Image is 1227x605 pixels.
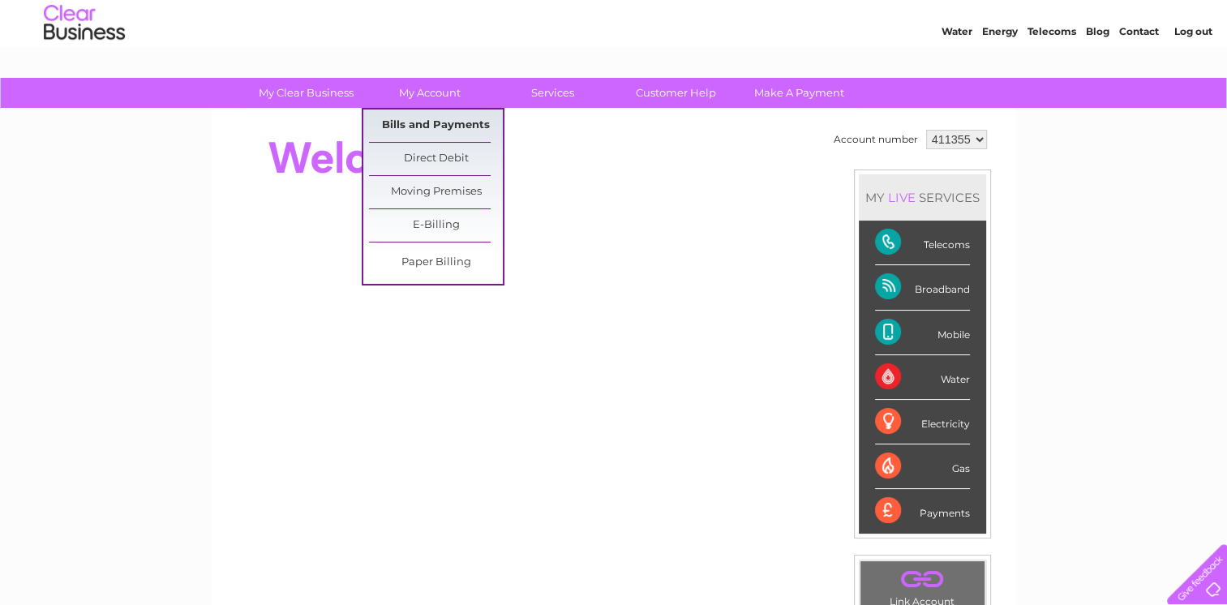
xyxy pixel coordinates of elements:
a: Log out [1173,69,1212,81]
a: . [864,565,980,594]
a: 0333 014 3131 [921,8,1033,28]
a: Customer Help [609,78,743,108]
div: Mobile [875,311,970,355]
a: Contact [1119,69,1159,81]
div: Electricity [875,400,970,444]
a: Bills and Payments [369,109,503,142]
div: MY SERVICES [859,174,986,221]
div: Broadband [875,265,970,310]
a: Energy [982,69,1018,81]
a: E-Billing [369,209,503,242]
a: Make A Payment [732,78,866,108]
a: Blog [1086,69,1109,81]
a: Direct Debit [369,143,503,175]
td: Account number [830,126,922,153]
div: Gas [875,444,970,489]
div: Water [875,355,970,400]
a: Paper Billing [369,247,503,279]
a: Services [486,78,620,108]
div: Telecoms [875,221,970,265]
div: LIVE [885,190,919,205]
a: My Clear Business [239,78,373,108]
a: My Account [363,78,496,108]
div: Clear Business is a trading name of Verastar Limited (registered in [GEOGRAPHIC_DATA] No. 3667643... [231,9,997,79]
a: Water [942,69,972,81]
a: Telecoms [1028,69,1076,81]
img: logo.png [43,42,126,92]
div: Payments [875,489,970,533]
a: Moving Premises [369,176,503,208]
